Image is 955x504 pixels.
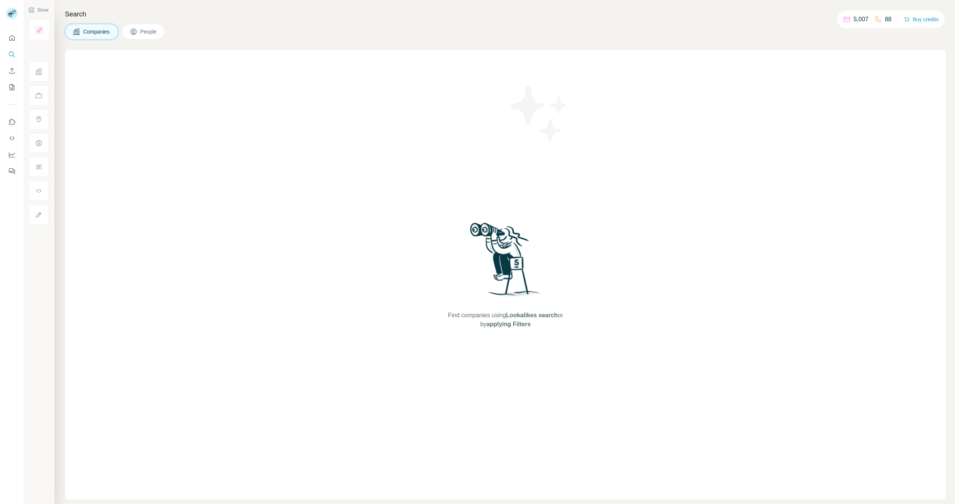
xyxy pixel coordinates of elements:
button: Dashboard [6,148,18,161]
button: Buy credits [904,14,939,25]
p: 88 [885,15,892,24]
span: People [140,28,157,35]
span: applying Filters [486,321,530,327]
p: 5,007 [854,15,868,24]
img: Surfe Illustration - Stars [505,80,573,147]
span: Find companies using or by [446,311,565,329]
button: Search [6,48,18,61]
button: Enrich CSV [6,64,18,78]
span: Companies [83,28,110,35]
span: Lookalikes search [506,312,558,318]
button: Show [23,4,54,16]
button: Use Surfe on LinkedIn [6,115,18,129]
img: Surfe Illustration - Woman searching with binoculars [467,221,544,304]
button: Quick start [6,31,18,45]
h4: Search [65,9,946,19]
button: My lists [6,81,18,94]
button: Feedback [6,164,18,178]
button: Use Surfe API [6,132,18,145]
